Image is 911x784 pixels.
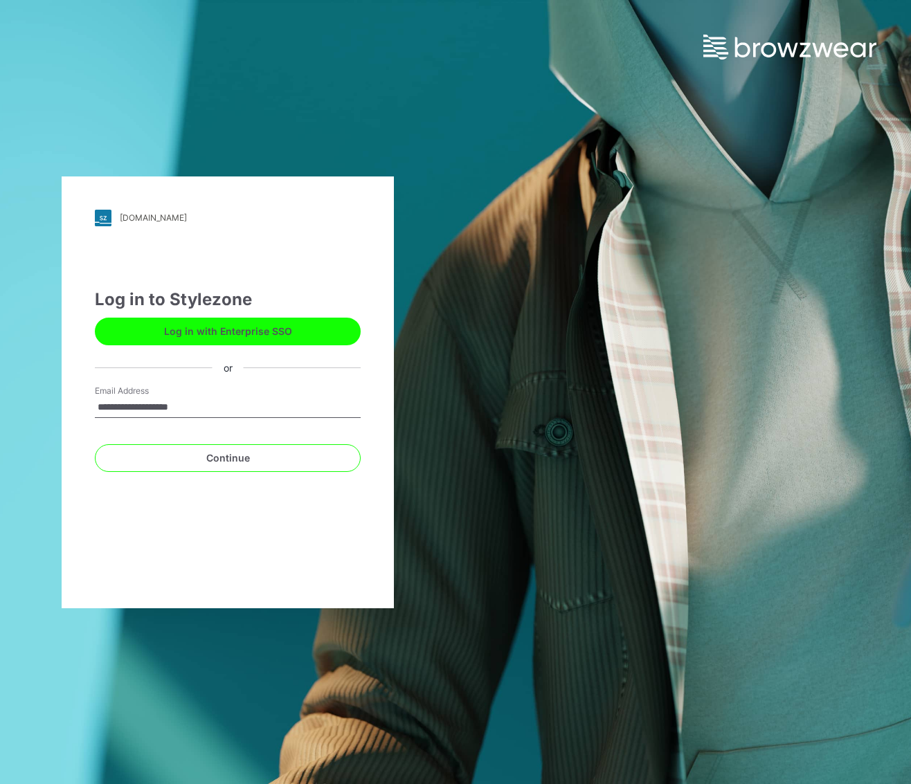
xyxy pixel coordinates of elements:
[120,212,187,223] div: [DOMAIN_NAME]
[95,318,361,345] button: Log in with Enterprise SSO
[95,385,192,397] label: Email Address
[95,444,361,472] button: Continue
[213,361,244,375] div: or
[95,287,361,312] div: Log in to Stylezone
[703,35,876,60] img: browzwear-logo.e42bd6dac1945053ebaf764b6aa21510.svg
[95,210,361,226] a: [DOMAIN_NAME]
[95,210,111,226] img: stylezone-logo.562084cfcfab977791bfbf7441f1a819.svg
